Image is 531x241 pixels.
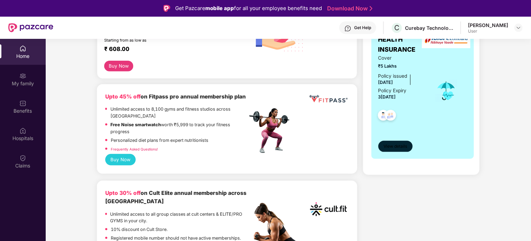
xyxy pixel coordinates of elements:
b: Upto 45% off [105,93,141,100]
img: cult.png [308,189,349,230]
span: GROUP HEALTH INSURANCE [378,25,426,54]
div: User [468,28,508,34]
p: 10% discount on Cult Store. [111,226,168,233]
p: worth ₹5,999 to track your fitness progress [111,121,247,135]
div: Curebay Technologies pvt ltd [405,25,453,31]
img: svg+xml;base64,PHN2ZyBpZD0iSG9zcGl0YWxzIiB4bWxucz0iaHR0cDovL3d3dy53My5vcmcvMjAwMC9zdmciIHdpZHRoPS... [19,127,26,134]
a: Frequently Asked Questions! [111,147,158,151]
img: svg+xml;base64,PHN2ZyBpZD0iRHJvcGRvd24tMzJ4MzIiIHhtbG5zPSJodHRwOi8vd3d3LnczLm9yZy8yMDAwL3N2ZyIgd2... [516,25,521,31]
img: svg+xml;base64,PHN2ZyBpZD0iQ2xhaW0iIHhtbG5zPSJodHRwOi8vd3d3LnczLm9yZy8yMDAwL3N2ZyIgd2lkdGg9IjIwIi... [19,155,26,162]
strong: mobile app [205,5,234,11]
strong: Free Noise smartwatch [111,122,161,127]
span: Cover [378,54,426,62]
img: icon [435,79,458,102]
div: Policy issued [378,72,407,80]
span: 3[DATE] [378,94,396,100]
span: ₹5 Lakhs [378,63,426,70]
img: fppp.png [308,93,349,105]
button: View details [378,141,413,152]
p: Personalized diet plans from expert nutritionists [111,137,208,144]
img: fpp.png [247,106,296,155]
span: [DATE] [378,80,393,85]
img: svg+xml;base64,PHN2ZyB4bWxucz0iaHR0cDovL3d3dy53My5vcmcvMjAwMC9zdmciIHdpZHRoPSI0OC45NDMiIGhlaWdodD... [382,108,399,125]
img: svg+xml;base64,PHN2ZyB3aWR0aD0iMjAiIGhlaWdodD0iMjAiIHZpZXdCb3g9IjAgMCAyMCAyMCIgZmlsbD0ibm9uZSIgeG... [19,72,26,79]
div: Policy Expiry [378,87,407,94]
img: svg+xml;base64,PHN2ZyBpZD0iSGVscC0zMngzMiIgeG1sbnM9Imh0dHA6Ly93d3cudzMub3JnLzIwMDAvc3ZnIiB3aWR0aD... [344,25,351,32]
img: svg+xml;base64,PHN2ZyBpZD0iQmVuZWZpdHMiIHhtbG5zPSJodHRwOi8vd3d3LnczLm9yZy8yMDAwL3N2ZyIgd2lkdGg9Ij... [19,100,26,107]
img: svg+xml;base64,PHN2ZyB4bWxucz0iaHR0cDovL3d3dy53My5vcmcvMjAwMC9zdmciIHdpZHRoPSI0OC45NDMiIGhlaWdodD... [375,108,392,125]
button: Buy Now [105,154,136,165]
div: Get Pazcare for all your employee benefits need [175,4,322,12]
img: insurerLogo [422,31,470,48]
div: ₹ 608.00 [104,45,241,54]
button: Buy Now [104,61,134,71]
b: on Cult Elite annual membership across [GEOGRAPHIC_DATA] [105,190,246,205]
a: Download Now [327,5,370,12]
img: Logo [163,5,170,12]
div: [PERSON_NAME] [468,22,508,28]
img: Stroke [370,5,372,12]
p: Unlimited access to all group classes at cult centers & ELITE/PRO GYMS in your city. [110,211,247,225]
div: Get Help [354,25,371,31]
div: Starting from as low as [104,38,218,43]
img: svg+xml;base64,PHN2ZyBpZD0iSG9tZSIgeG1sbnM9Imh0dHA6Ly93d3cudzMub3JnLzIwMDAvc3ZnIiB3aWR0aD0iMjAiIG... [19,45,26,52]
span: View details [384,143,407,150]
img: New Pazcare Logo [8,23,53,32]
span: C [394,24,399,32]
b: on Fitpass pro annual membership plan [105,93,246,100]
p: Unlimited access to 8,100 gyms and fitness studios across [GEOGRAPHIC_DATA] [110,106,247,120]
b: Upto 30% off [105,190,141,196]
